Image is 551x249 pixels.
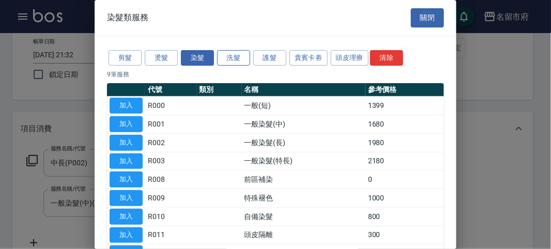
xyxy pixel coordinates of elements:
td: R009 [145,189,196,208]
button: 染髮 [181,50,214,66]
button: 加入 [110,116,143,132]
td: 0 [365,170,444,189]
td: 1980 [365,133,444,152]
td: R011 [145,226,196,244]
button: 加入 [110,209,143,225]
td: 300 [365,226,444,244]
td: 一般染髮(中) [242,115,365,134]
button: 頭皮理療 [331,50,369,66]
button: 洗髮 [217,50,250,66]
th: 名稱 [242,83,365,97]
td: 1680 [365,115,444,134]
td: R000 [145,97,196,115]
button: 加入 [110,227,143,243]
td: 1399 [365,97,444,115]
button: 剪髮 [109,50,142,66]
td: 一般染髮(長) [242,133,365,152]
td: R002 [145,133,196,152]
td: R010 [145,207,196,226]
td: 前區補染 [242,170,365,189]
td: 800 [365,207,444,226]
button: 加入 [110,190,143,206]
button: 關閉 [411,8,444,27]
td: 頭皮隔離 [242,226,365,244]
td: R003 [145,152,196,170]
button: 加入 [110,135,143,151]
button: 清除 [370,50,403,66]
td: 特殊褪色 [242,189,365,208]
td: 一般染髮(特長) [242,152,365,170]
td: 一般(短) [242,97,365,115]
th: 代號 [145,83,196,97]
td: 1000 [365,189,444,208]
th: 類別 [196,83,242,97]
th: 參考價格 [365,83,444,97]
td: 2180 [365,152,444,170]
button: 護髮 [253,50,286,66]
button: 貴賓卡劵 [289,50,328,66]
span: 染髮類服務 [107,12,148,23]
td: 自備染髮 [242,207,365,226]
button: 加入 [110,98,143,114]
p: 9 筆服務 [107,70,444,79]
button: 燙髮 [145,50,178,66]
button: 加入 [110,172,143,188]
td: R001 [145,115,196,134]
button: 加入 [110,153,143,169]
td: R008 [145,170,196,189]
